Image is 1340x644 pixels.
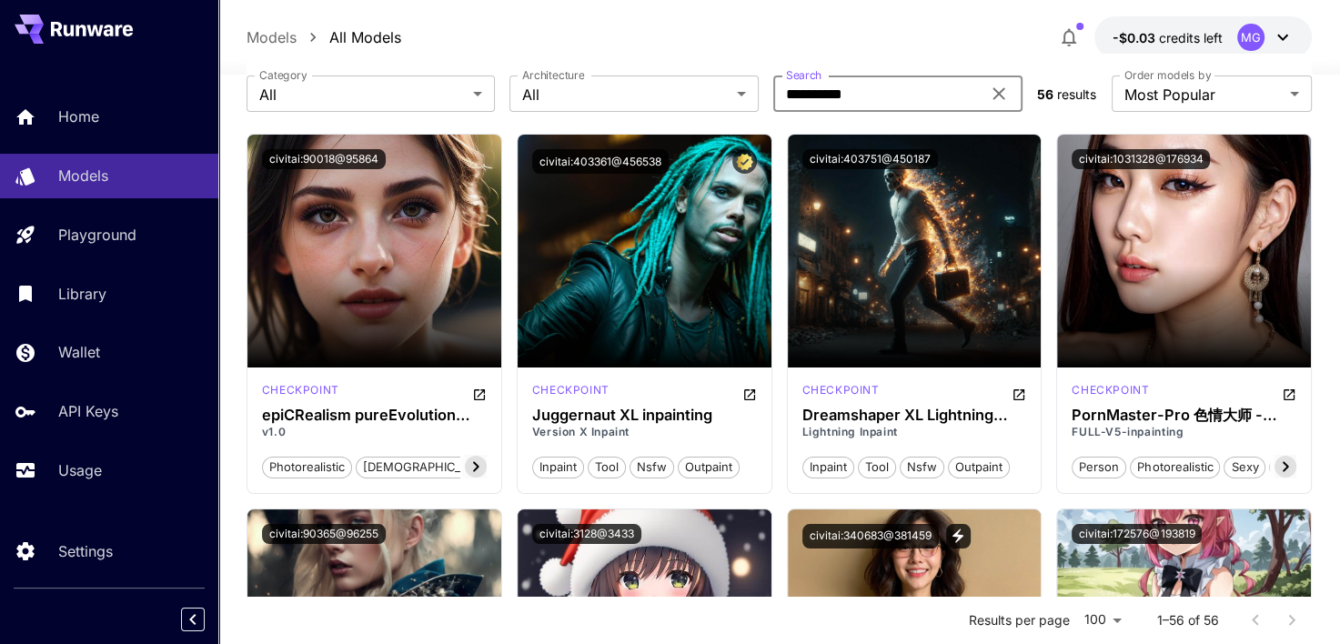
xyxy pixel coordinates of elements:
[588,455,626,478] button: tool
[1159,30,1223,45] span: credits left
[803,458,853,477] span: inpaint
[58,341,100,363] p: Wallet
[969,611,1070,629] p: Results per page
[679,458,739,477] span: outpaint
[195,603,218,636] div: Collapse sidebar
[181,608,205,631] button: Collapse sidebar
[522,67,584,83] label: Architecture
[732,149,757,174] button: Certified Model – Vetted for best performance and includes a commercial license.
[262,382,339,404] div: SD 1.5
[262,407,487,424] h3: epiCRealism pureEvolution InPainting
[786,67,821,83] label: Search
[802,382,880,398] p: checkpoint
[1224,455,1265,478] button: sexy
[262,382,339,398] p: checkpoint
[1157,611,1219,629] p: 1–56 of 56
[1237,24,1264,51] div: MG
[802,407,1027,424] h3: Dreamshaper XL Lightning inpainting
[532,424,757,440] p: Version X Inpaint
[1131,458,1219,477] span: photorealistic
[1124,84,1283,106] span: Most Popular
[1072,382,1149,404] div: SD 1.5
[1113,28,1223,47] div: -$0.028
[58,224,136,246] p: Playground
[533,458,583,477] span: inpaint
[259,67,307,83] label: Category
[522,84,730,106] span: All
[802,524,939,548] button: civitai:340683@381459
[946,524,971,548] button: View trigger words
[1072,407,1296,424] h3: PornMaster-Pro 色情大师 - FULL-V5-inpainting
[1072,455,1126,478] button: person
[356,455,502,478] button: [DEMOGRAPHIC_DATA]
[58,459,102,481] p: Usage
[949,458,1009,477] span: outpaint
[1073,458,1125,477] span: person
[1057,86,1096,102] span: results
[1224,458,1264,477] span: sexy
[802,424,1027,440] p: Lightning Inpaint
[532,149,669,174] button: civitai:403361@456538
[742,382,757,404] button: Open in CivitAI
[532,382,610,404] div: SDXL 1.0
[1113,30,1159,45] span: -$0.03
[1072,524,1202,544] button: civitai:172576@193819
[858,455,896,478] button: tool
[263,458,351,477] span: photorealistic
[262,149,386,169] button: civitai:90018@95864
[532,524,641,544] button: civitai:3128@3433
[1282,382,1296,404] button: Open in CivitAI
[630,455,674,478] button: nsfw
[58,540,113,562] p: Settings
[1130,455,1220,478] button: photorealistic
[472,382,487,404] button: Open in CivitAI
[1012,382,1026,404] button: Open in CivitAI
[802,455,854,478] button: inpaint
[532,455,584,478] button: inpaint
[532,382,610,398] p: checkpoint
[532,407,757,424] h3: Juggernaut XL inpainting
[802,149,938,169] button: civitai:403751@450187
[630,458,673,477] span: nsfw
[589,458,625,477] span: tool
[247,26,297,48] a: Models
[259,84,467,106] span: All
[1124,67,1211,83] label: Order models by
[1094,16,1312,58] button: -$0.028MG
[58,283,106,305] p: Library
[1072,382,1149,398] p: checkpoint
[262,524,386,544] button: civitai:90365@96255
[329,26,401,48] a: All Models
[678,455,740,478] button: outpaint
[58,106,99,127] p: Home
[58,165,108,186] p: Models
[58,400,118,422] p: API Keys
[247,26,401,48] nav: breadcrumb
[262,455,352,478] button: photorealistic
[1037,86,1053,102] span: 56
[802,382,880,404] div: SDXL Lightning
[948,455,1010,478] button: outpaint
[1072,149,1210,169] button: civitai:1031328@176934
[1077,607,1128,633] div: 100
[1072,424,1296,440] p: FULL-V5-inpainting
[262,424,487,440] p: v1.0
[859,458,895,477] span: tool
[900,455,944,478] button: nsfw
[357,458,501,477] span: [DEMOGRAPHIC_DATA]
[901,458,943,477] span: nsfw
